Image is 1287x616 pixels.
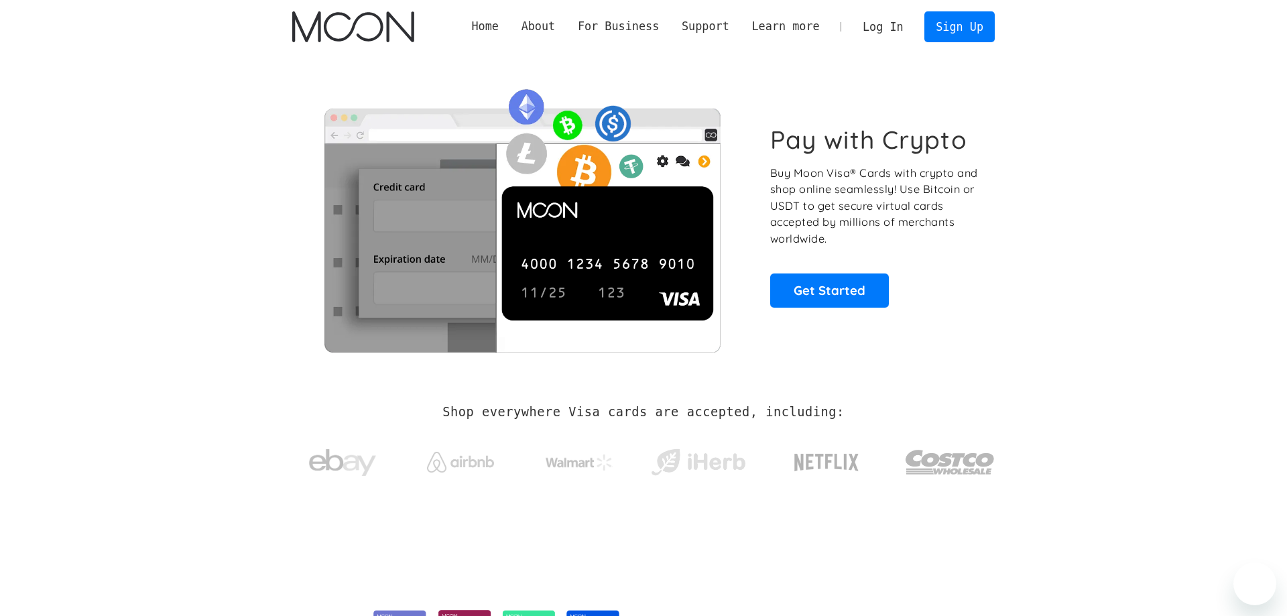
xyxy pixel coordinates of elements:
[741,18,831,35] div: Learn more
[648,432,748,487] a: iHerb
[793,446,860,479] img: Netflix
[292,80,751,352] img: Moon Cards let you spend your crypto anywhere Visa is accepted.
[767,432,887,486] a: Netflix
[309,442,376,484] img: ebay
[292,428,392,491] a: ebay
[530,441,629,477] a: Walmart
[510,18,566,35] div: About
[905,437,995,487] img: Costco
[770,273,889,307] a: Get Started
[1233,562,1276,605] iframe: Button to launch messaging window
[648,445,748,480] img: iHerb
[770,165,980,247] p: Buy Moon Visa® Cards with crypto and shop online seamlessly! Use Bitcoin or USDT to get secure vi...
[461,18,510,35] a: Home
[851,12,914,42] a: Log In
[905,424,995,494] a: Costco
[546,454,613,471] img: Walmart
[522,18,556,35] div: About
[427,452,494,473] img: Airbnb
[578,18,659,35] div: For Business
[292,11,414,42] img: Moon Logo
[924,11,994,42] a: Sign Up
[751,18,819,35] div: Learn more
[670,18,740,35] div: Support
[411,438,511,479] a: Airbnb
[292,11,414,42] a: home
[682,18,729,35] div: Support
[770,125,967,155] h1: Pay with Crypto
[566,18,670,35] div: For Business
[442,405,844,420] h2: Shop everywhere Visa cards are accepted, including:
